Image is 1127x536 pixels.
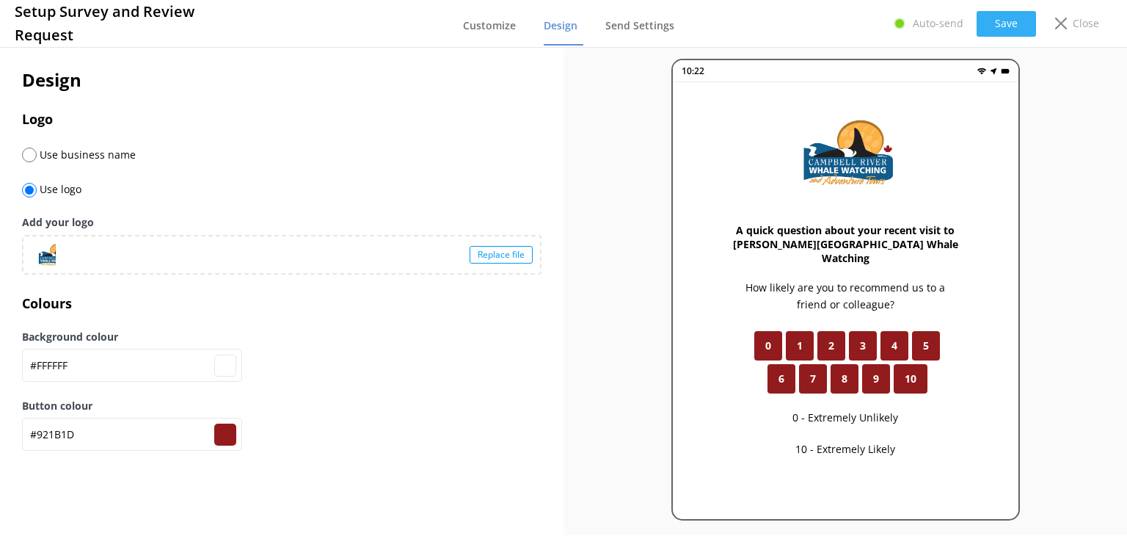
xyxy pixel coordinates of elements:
[1001,67,1010,76] img: battery.png
[772,112,919,194] img: 654-1758648139.png
[842,371,847,387] span: 8
[22,66,541,94] h2: Design
[795,441,895,457] p: 10 - Extremely Likely
[977,67,986,76] img: wifi.png
[778,371,784,387] span: 6
[765,338,771,354] span: 0
[810,371,816,387] span: 7
[977,11,1036,37] button: Save
[923,338,929,354] span: 5
[873,371,879,387] span: 9
[1073,15,1099,32] p: Close
[860,338,866,354] span: 3
[792,410,898,426] p: 0 - Extremely Unlikely
[682,64,704,78] p: 10:22
[22,109,541,130] h3: Logo
[891,338,897,354] span: 4
[905,371,916,387] span: 10
[732,223,960,265] h3: A quick question about your recent visit to [PERSON_NAME][GEOGRAPHIC_DATA] Whale Watching
[797,338,803,354] span: 1
[37,148,136,162] span: Use business name
[22,293,541,314] h3: Colours
[605,18,674,33] span: Send Settings
[913,15,963,32] p: Auto-send
[732,280,960,313] p: How likely are you to recommend us to a friend or colleague?
[989,67,998,76] img: near-me.png
[22,214,541,231] label: Add your logo
[22,329,541,345] label: Background colour
[37,182,81,196] span: Use logo
[544,18,577,33] span: Design
[463,18,516,33] span: Customize
[470,246,533,264] div: Replace file
[22,398,541,414] label: Button colour
[828,338,834,354] span: 2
